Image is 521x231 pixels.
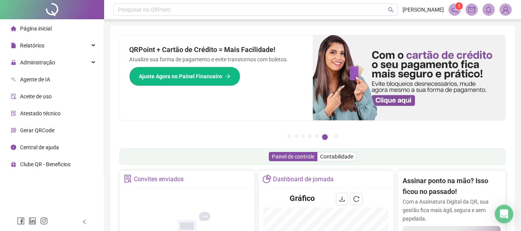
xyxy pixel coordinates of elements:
button: 3 [301,134,305,138]
span: Central de ajuda [20,144,59,150]
img: 72414 [500,4,511,15]
span: qrcode [11,128,16,133]
span: download [339,196,345,202]
span: Relatórios [20,42,44,49]
span: Clube QR - Beneficios [20,161,71,167]
button: 7 [334,134,338,138]
span: bell [485,6,492,13]
h4: Gráfico [290,193,315,204]
div: Dashboard de jornada [273,173,334,186]
div: Open Intercom Messenger [495,205,513,223]
span: Página inicial [20,25,52,32]
img: banner%2F75947b42-3b94-469c-a360-407c2d3115d7.png [313,35,506,120]
button: 1 [287,134,291,138]
span: Contabilidade [320,153,353,160]
span: linkedin [29,217,36,225]
span: solution [124,175,132,183]
span: Gerar QRCode [20,127,54,133]
span: Painel de controle [272,153,314,160]
span: notification [451,6,458,13]
h2: QRPoint + Cartão de Crédito = Mais Facilidade! [129,44,303,55]
span: [PERSON_NAME] [403,5,444,14]
span: lock [11,60,16,65]
span: reload [353,196,359,202]
span: info-circle [11,145,16,150]
span: gift [11,162,16,167]
button: 5 [315,134,319,138]
sup: 1 [455,2,463,10]
button: Ajuste Agora no Painel Financeiro [129,67,240,86]
span: Aceite de uso [20,93,52,99]
button: 6 [322,134,328,140]
span: mail [468,6,475,13]
span: facebook [17,217,25,225]
p: Atualize sua forma de pagamento e evite transtornos com boletos. [129,55,303,64]
div: Convites enviados [134,173,184,186]
span: solution [11,111,16,116]
span: arrow-right [225,74,231,79]
span: search [388,7,394,13]
span: 1 [458,3,460,9]
h2: Assinar ponto na mão? Isso ficou no passado! [403,175,501,197]
span: audit [11,94,16,99]
span: Administração [20,59,55,66]
span: Agente de IA [20,76,50,83]
span: home [11,26,16,31]
span: pie-chart [263,175,271,183]
span: instagram [40,217,48,225]
button: 4 [308,134,312,138]
button: 2 [294,134,298,138]
p: Com a Assinatura Digital da QR, sua gestão fica mais ágil, segura e sem papelada. [403,197,501,223]
span: Ajuste Agora no Painel Financeiro [139,72,222,81]
span: left [82,219,87,224]
span: file [11,43,16,48]
span: Atestado técnico [20,110,61,116]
